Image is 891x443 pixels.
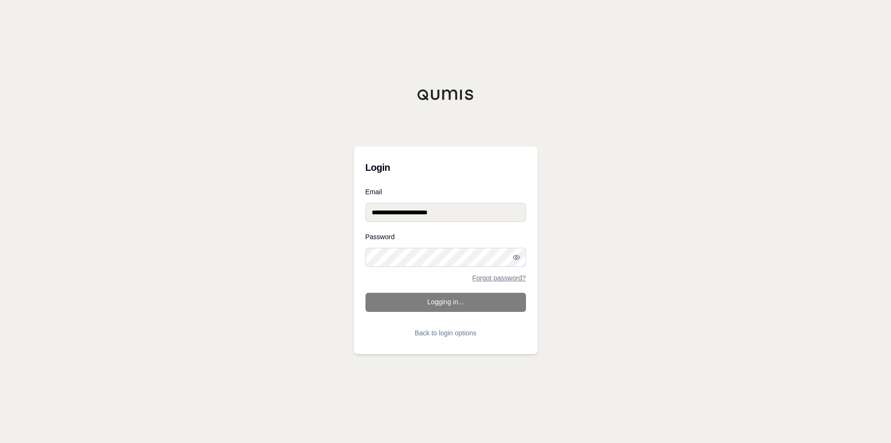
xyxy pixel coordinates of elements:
button: Back to login options [365,323,526,343]
img: Qumis [417,89,474,100]
h3: Login [365,158,526,177]
label: Password [365,233,526,240]
label: Email [365,188,526,195]
a: Forgot password? [472,275,526,281]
